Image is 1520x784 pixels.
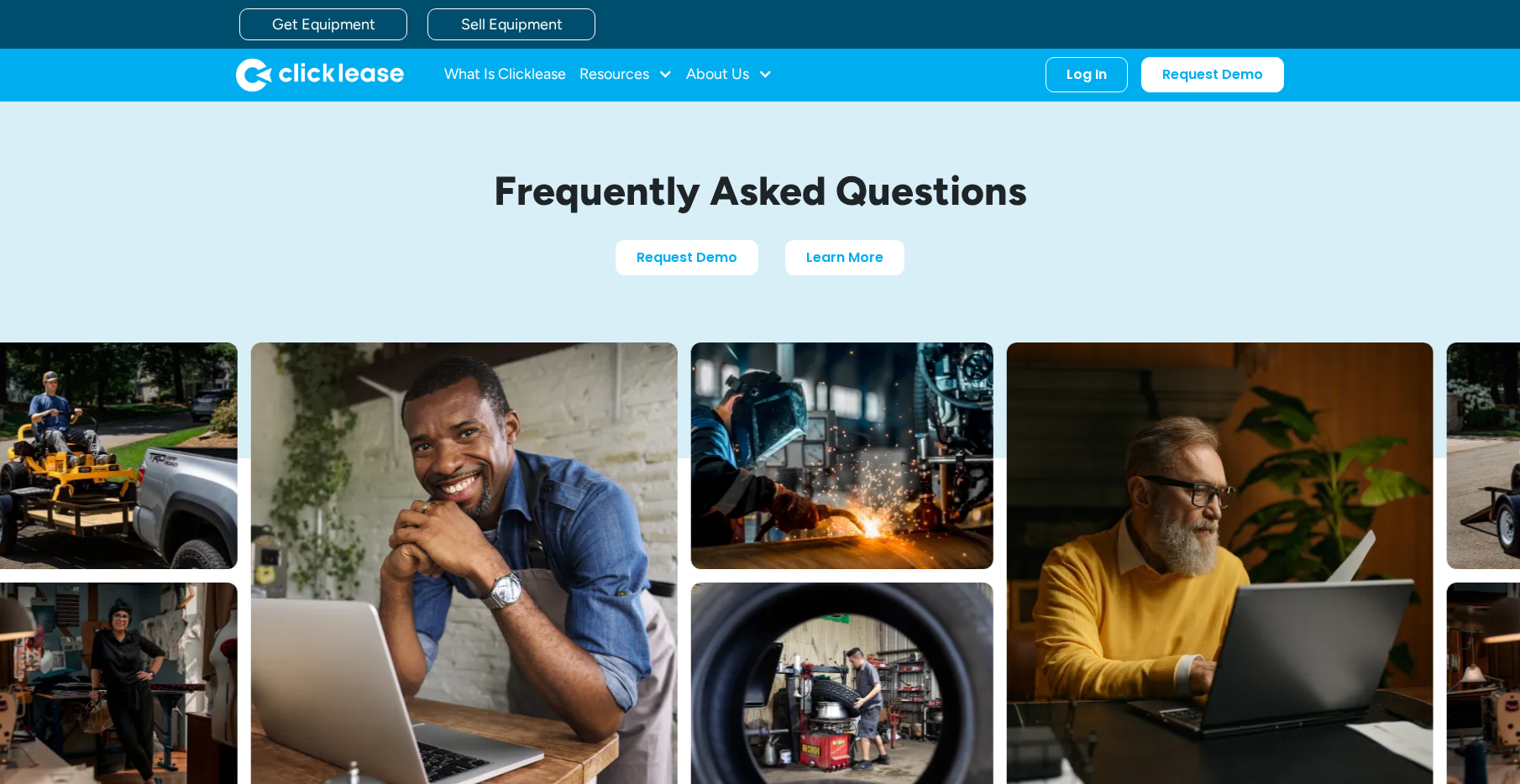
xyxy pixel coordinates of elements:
div: Log In [1067,66,1107,83]
a: home [236,58,404,91]
div: About Us [686,58,773,91]
img: Clicklease logo [236,58,404,91]
h1: Frequently Asked Questions [365,169,1155,213]
a: What Is Clicklease [444,58,566,91]
a: Sell Equipment [427,8,595,40]
div: Resources [579,58,673,91]
img: A welder in a large mask working on a large pipe [691,342,993,569]
a: Learn More [785,240,904,275]
a: Request Demo [616,240,758,275]
a: Request Demo [1141,57,1284,92]
a: Get Equipment [239,8,407,40]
